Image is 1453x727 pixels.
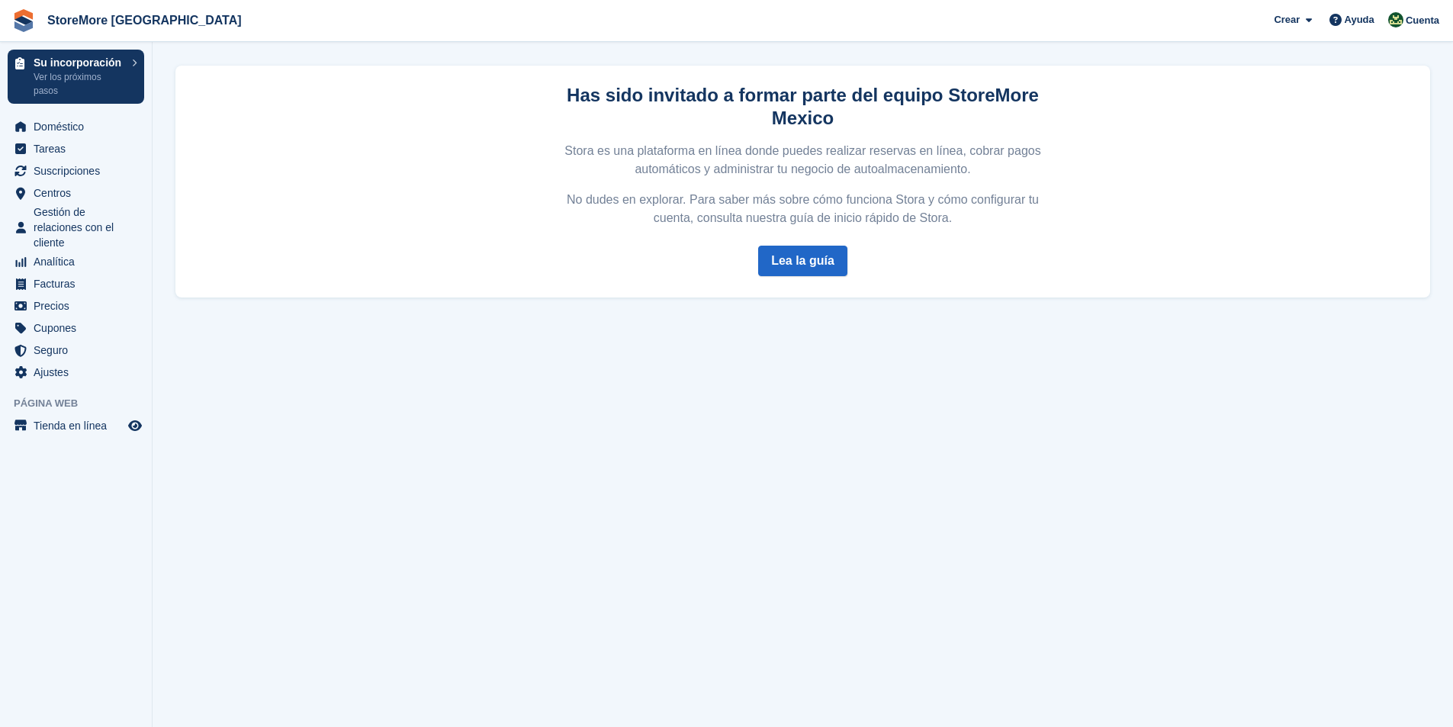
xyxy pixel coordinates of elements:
[1388,12,1403,27] img: Claudia Cortes
[8,50,144,104] a: Su incorporación Ver los próximos pasos
[1274,12,1300,27] span: Crear
[8,138,144,159] a: menu
[34,70,124,98] p: Ver los próximos pasos
[34,362,125,383] span: Ajustes
[34,415,125,436] span: Tienda en línea
[8,273,144,294] a: menu
[34,273,125,294] span: Facturas
[567,85,1039,128] strong: Has sido invitado a formar parte del equipo StoreMore Mexico
[8,362,144,383] a: menu
[8,251,144,272] a: menu
[34,116,125,137] span: Doméstico
[562,191,1044,227] p: No dudes en explorar. Para saber más sobre cómo funciona Stora y cómo configurar tu cuenta, consu...
[34,160,125,182] span: Suscripciones
[41,8,248,33] a: StoreMore [GEOGRAPHIC_DATA]
[34,138,125,159] span: Tareas
[126,417,144,435] a: Vista previa de la tienda
[34,317,125,339] span: Cupones
[1345,12,1374,27] span: Ayuda
[12,9,35,32] img: stora-icon-8386f47178a22dfd0bd8f6a31ec36ba5ce8667c1dd55bd0f319d3a0aa187defe.svg
[1406,13,1439,28] span: Cuenta
[8,295,144,317] a: menu
[8,182,144,204] a: menu
[8,204,144,250] a: menu
[8,339,144,361] a: menu
[562,142,1044,179] p: Stora es una plataforma en línea donde puedes realizar reservas en línea, cobrar pagos automático...
[34,182,125,204] span: Centros
[34,339,125,361] span: Seguro
[8,160,144,182] a: menu
[34,204,125,250] span: Gestión de relaciones con el cliente
[758,246,847,276] a: Lea la guía
[34,57,124,68] p: Su incorporación
[8,116,144,137] a: menu
[34,295,125,317] span: Precios
[14,396,152,411] span: Página web
[8,415,144,436] a: menú
[34,251,125,272] span: Analítica
[8,317,144,339] a: menu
